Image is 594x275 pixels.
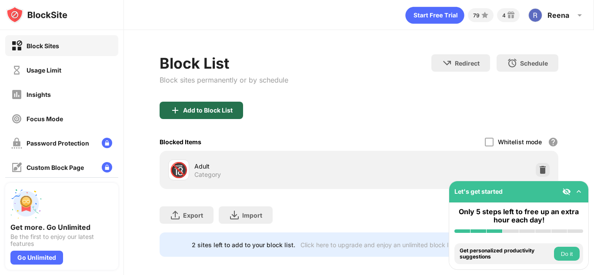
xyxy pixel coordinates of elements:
img: logo-blocksite.svg [6,6,67,23]
div: Be the first to enjoy our latest features [10,233,113,247]
div: Block sites permanently or by schedule [160,76,288,84]
img: omni-setup-toggle.svg [574,187,583,196]
img: ACg8ocKScGUBzPT8Hn2B2myo7aBSSVm0yWWbLrVyHCTK_S2_eJXkvg=s96-c [528,8,542,22]
div: Redirect [455,60,480,67]
div: Insights [27,91,51,98]
img: password-protection-off.svg [11,138,22,149]
div: Block List [160,54,288,72]
div: Block Sites [27,42,59,50]
div: Click here to upgrade and enjoy an unlimited block list. [300,241,457,248]
div: Let's get started [454,188,503,195]
div: 4 [502,12,506,19]
div: Schedule [520,60,548,67]
div: Add to Block List [183,107,233,114]
div: Category [194,171,221,179]
img: eye-not-visible.svg [562,187,571,196]
div: Adult [194,162,359,171]
div: Reena [547,11,569,20]
img: block-on.svg [11,40,22,51]
div: Custom Block Page [27,164,84,171]
div: 🔞 [170,161,188,179]
div: Password Protection [27,139,89,147]
img: customize-block-page-off.svg [11,162,22,173]
img: lock-menu.svg [102,162,112,172]
div: Blocked Items [160,138,201,146]
div: Get personalized productivity suggestions [460,248,552,260]
div: Export [183,212,203,219]
div: 79 [473,12,480,19]
div: animation [405,7,464,24]
div: Import [242,212,262,219]
img: lock-menu.svg [102,138,112,148]
div: Go Unlimited [10,251,63,265]
img: insights-off.svg [11,89,22,100]
img: focus-off.svg [11,113,22,124]
div: 2 sites left to add to your block list. [192,241,295,248]
div: Focus Mode [27,115,63,123]
div: Usage Limit [27,66,61,74]
div: Get more. Go Unlimited [10,223,113,232]
div: Whitelist mode [498,138,542,146]
img: push-unlimited.svg [10,188,42,219]
img: reward-small.svg [506,10,516,20]
img: time-usage-off.svg [11,65,22,76]
button: Do it [554,247,580,261]
div: Only 5 steps left to free up an extra hour each day! [454,208,583,224]
img: points-small.svg [480,10,490,20]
